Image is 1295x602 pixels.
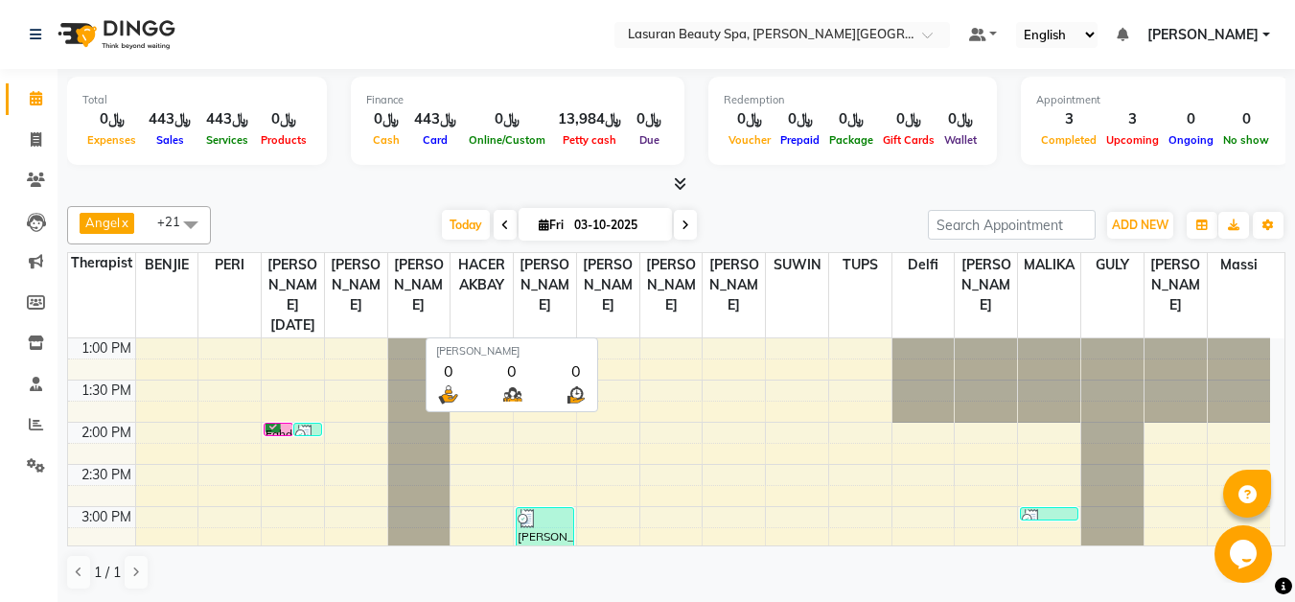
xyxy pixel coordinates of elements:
input: 2025-10-03 [568,211,664,240]
img: wait_time.png [564,382,588,406]
div: 2:00 PM [78,423,135,443]
span: massi [1208,253,1270,277]
div: ﷼443 [141,108,198,130]
span: +21 [157,214,195,229]
span: Delfi [892,253,955,277]
span: Prepaid [775,133,824,147]
div: 0 [1164,108,1218,130]
div: 0 [500,359,524,382]
div: 3:00 PM [78,507,135,527]
div: 1:30 PM [78,381,135,401]
div: 0 [1218,108,1274,130]
span: Fri [534,218,568,232]
span: Today [442,210,490,240]
span: Online/Custom [464,133,550,147]
span: [PERSON_NAME] [703,253,765,317]
div: ﷼0 [629,108,669,130]
span: TUPS [829,253,891,277]
span: HACER AKBAY [451,253,513,297]
span: Products [256,133,312,147]
div: 3 [1036,108,1101,130]
span: Petty cash [558,133,621,147]
span: [PERSON_NAME] [1147,25,1259,45]
img: logo [49,8,180,61]
div: 3 [1101,108,1164,130]
span: Angel [85,215,120,230]
div: Redemption [724,92,982,108]
span: Ongoing [1164,133,1218,147]
span: PERI [198,253,261,277]
img: queue.png [500,382,524,406]
div: ﷼13,984 [550,108,629,130]
span: Expenses [82,133,141,147]
span: Card [418,133,452,147]
span: Due [635,133,664,147]
span: [PERSON_NAME] [640,253,703,317]
span: ADD NEW [1112,218,1168,232]
div: ﷼0 [878,108,939,130]
div: ﷼0 [366,108,406,130]
div: ﷼0 [82,108,141,130]
span: Upcoming [1101,133,1164,147]
span: Package [824,133,878,147]
div: Therapist [68,253,135,273]
span: [PERSON_NAME][DATE] [262,253,324,337]
div: Total [82,92,312,108]
span: [PERSON_NAME] [1145,253,1207,317]
div: [PERSON_NAME], TK04, 03:00 PM-04:00 PM, CLASSIC MANICURE | [PERSON_NAME] [517,508,573,590]
div: ﷼0 [824,108,878,130]
span: Voucher [724,133,775,147]
img: serve.png [436,382,460,406]
div: 2:30 PM [78,465,135,485]
div: Finance [366,92,669,108]
span: [PERSON_NAME] [388,253,451,317]
div: ﷼0 [464,108,550,130]
div: 1:00 PM [78,338,135,359]
div: 0 [436,359,460,382]
span: Sales [151,133,189,147]
span: BENJIE [136,253,198,277]
span: Cash [368,133,405,147]
span: Completed [1036,133,1101,147]
span: [PERSON_NAME] [577,253,639,317]
div: ﷼443 [406,108,464,130]
div: Fahda, TK01, 02:00 PM-02:01 PM, HAIR COLOR FULL COLOR SHORT | صبغة الشعر بالكامل للشعر القصير [265,424,292,435]
span: MALIKA [1018,253,1080,277]
div: Appointment [1036,92,1274,108]
span: Services [201,133,253,147]
span: GULY [1081,253,1144,277]
div: ﷼0 [775,108,824,130]
iframe: chat widget [1214,525,1276,583]
button: ADD NEW [1107,212,1173,239]
span: [PERSON_NAME] [955,253,1017,317]
div: ﷼0 [724,108,775,130]
div: ﷼443 [198,108,256,130]
span: No show [1218,133,1274,147]
span: Wallet [939,133,982,147]
div: ﷼0 [256,108,312,130]
div: Bashayer, TK06, 02:00 PM-02:01 PM, BLOW DRY SHORT | تجفيف الشعر القصير [294,424,322,435]
input: Search Appointment [928,210,1096,240]
div: [PERSON_NAME], TK04, 03:00 PM-03:01 PM, HAIR COLOR FULL COLOR ROOT | صبغة الشعر بالكامل للشعر الجذور [1021,508,1077,520]
span: Gift Cards [878,133,939,147]
span: 1 / 1 [94,563,121,583]
a: x [120,215,128,230]
span: SUWIN [766,253,828,277]
span: [PERSON_NAME] [514,253,576,317]
div: ﷼0 [939,108,982,130]
div: 0 [564,359,588,382]
span: [PERSON_NAME] [325,253,387,317]
div: [PERSON_NAME] [436,343,588,359]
